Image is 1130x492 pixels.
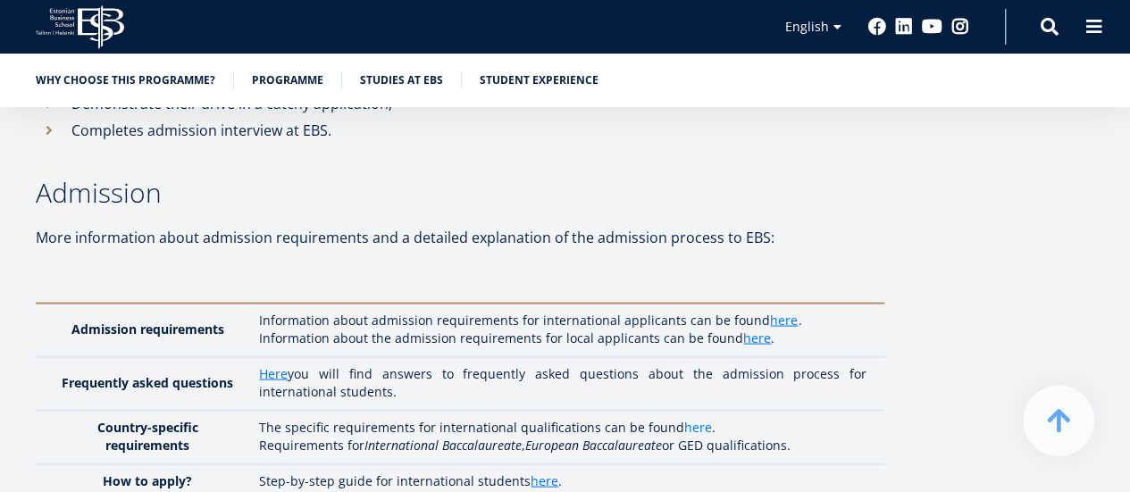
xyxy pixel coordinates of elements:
input: One-year MBA (in Estonian) [4,249,16,261]
strong: Frequently asked questions [62,373,233,390]
a: Why choose this programme? [36,71,215,89]
span: Two-year MBA [21,271,97,288]
a: Instagram [951,18,969,36]
h3: Admission [36,179,884,205]
a: Here [259,364,288,382]
span: Technology Innovation MBA [21,295,172,311]
a: Facebook [868,18,886,36]
p: More information about admission requirements and a detailed explanation of the admission process... [36,223,884,250]
td: you will find answers to frequently asked questions about the admission process for international... [250,356,884,410]
input: Technology Innovation MBA [4,296,16,307]
p: Information about the admission requirements for local applicants can be found . [259,329,866,346]
strong: Country-specific requirements [97,418,198,453]
a: Linkedin [895,18,913,36]
a: Youtube [922,18,942,36]
input: Two-year MBA [4,272,16,284]
p: Requirements for , or GED qualifications. [259,436,866,454]
a: Programme [252,71,323,89]
strong: Admission requirements [71,320,224,337]
p: Step-by-step guide for international students . [259,471,866,489]
a: here [684,418,712,436]
em: International Baccalaureate [364,436,522,453]
a: here [770,311,798,329]
li: Completes admission interview at EBS. [36,116,884,143]
span: One-year MBA (in Estonian) [21,248,166,264]
a: here [743,329,771,346]
p: The specific requirements for international qualifications can be found . [259,418,866,436]
p: Information about admission requirements for international applicants can be found . [259,311,866,329]
strong: How to apply? [103,471,192,488]
a: Student experience [480,71,598,89]
a: Studies at EBS [360,71,443,89]
span: Last Name [424,1,481,17]
a: here [531,471,558,489]
em: European Baccalaureate [525,436,662,453]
